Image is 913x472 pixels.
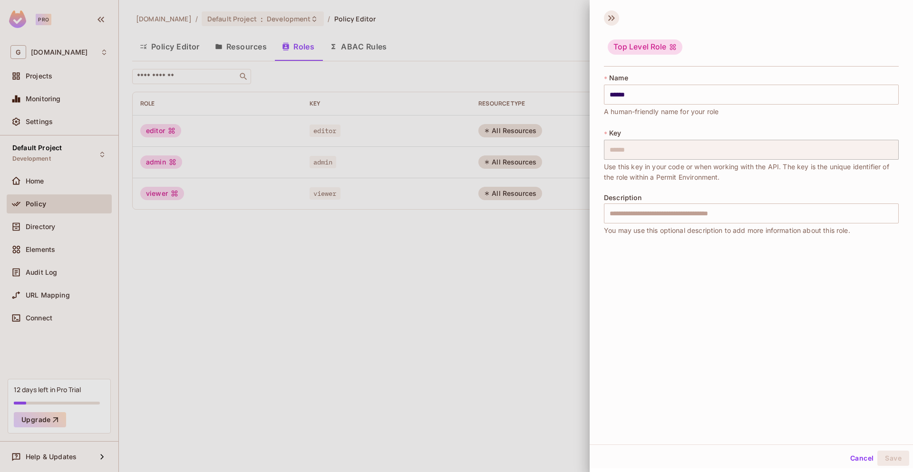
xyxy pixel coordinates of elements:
[604,194,641,202] span: Description
[609,129,621,137] span: Key
[609,74,628,82] span: Name
[608,39,682,55] div: Top Level Role
[846,451,877,466] button: Cancel
[604,225,850,236] span: You may use this optional description to add more information about this role.
[877,451,909,466] button: Save
[604,162,899,183] span: Use this key in your code or when working with the API. The key is the unique identifier of the r...
[604,106,719,117] span: A human-friendly name for your role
